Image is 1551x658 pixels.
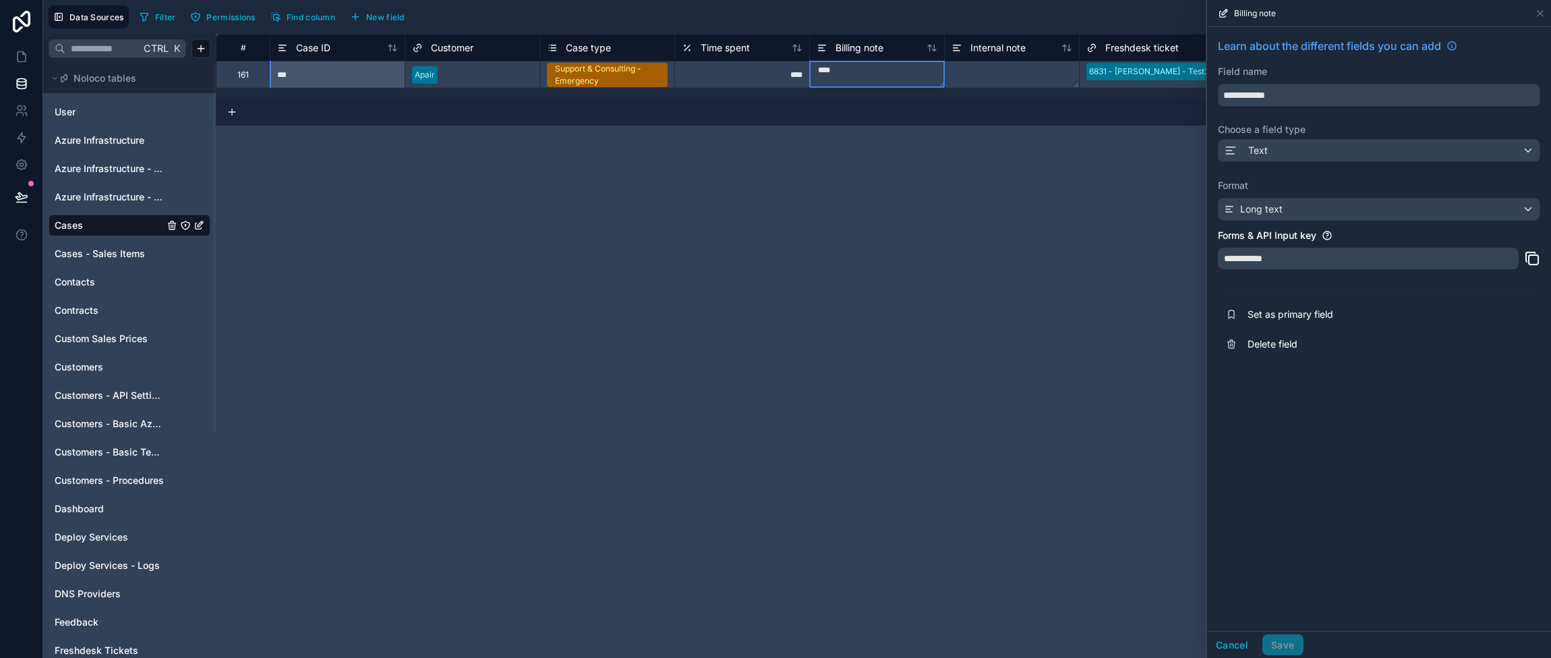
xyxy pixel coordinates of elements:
div: Support & Consulting - Emergency [555,63,660,87]
span: Find column [287,12,335,22]
div: Deploy Services - Logs [49,555,210,576]
span: Feedback [55,615,98,629]
div: Custom Sales Prices [49,328,210,350]
span: Internal note [970,41,1026,55]
span: Filter [155,12,176,22]
span: Set as primary field [1248,308,1442,321]
div: Apair [415,69,435,81]
span: Dashboard [55,502,104,516]
span: Deploy Services - Logs [55,559,160,572]
span: Noloco tables [74,72,136,85]
a: Cases - Sales Items [55,247,164,261]
div: Contracts [49,300,210,321]
span: Billing note [836,41,883,55]
a: Feedback [55,615,164,629]
button: Filter [134,7,181,27]
button: Delete field [1218,329,1540,359]
span: Text [1248,144,1268,157]
span: New field [366,12,405,22]
span: Learn about the different fields you can add [1218,38,1441,54]
span: Permissions [206,12,255,22]
span: Case ID [296,41,330,55]
a: Permissions [185,7,265,27]
div: Feedback [49,611,210,633]
span: User [55,105,76,119]
div: 161 [237,70,249,80]
a: Customers - Basic Tech Info [55,445,164,459]
label: Format [1218,179,1540,192]
span: Freshdesk ticket [1105,41,1179,55]
button: Noloco tables [49,69,202,88]
span: Custom Sales Prices [55,332,148,346]
span: Case type [566,41,611,55]
span: Customer [431,41,473,55]
div: Customers - Basic Tech Info [49,441,210,463]
div: 6831 - [PERSON_NAME] - Test2 [1089,65,1209,78]
button: New field [345,7,409,27]
div: Cases [49,215,210,236]
div: Customers [49,356,210,378]
button: Data Sources [49,5,129,28]
a: Learn about the different fields you can add [1218,38,1457,54]
span: Contacts [55,275,95,289]
label: Forms & API Input key [1218,229,1316,242]
a: Deploy Services [55,530,164,544]
span: Time spent [701,41,750,55]
label: Field name [1218,65,1267,78]
span: DNS Providers [55,587,121,601]
span: Cases - Sales Items [55,247,145,261]
div: Azure Infrastructure [49,130,210,151]
span: Freshdesk Tickets [55,644,138,657]
span: Customers [55,360,103,374]
a: Azure Infrastructure [55,134,164,147]
a: Azure Infrastructure - IP Management [55,190,164,204]
a: Contacts [55,275,164,289]
span: Delete field [1248,337,1442,351]
div: Azure Infrastructure - Domain or Workgroup [49,158,210,180]
a: Contracts [55,304,164,317]
a: Customers - API Settings [55,389,164,402]
div: Customers - Procedures [49,470,210,491]
div: Contacts [49,271,210,293]
a: Freshdesk Tickets [55,644,164,657]
div: User [49,101,210,123]
span: Azure Infrastructure [55,134,144,147]
div: Customers - Basic Azure Info [49,413,210,435]
div: Azure Infrastructure - IP Management [49,186,210,208]
a: DNS Providers [55,587,164,601]
label: Choose a field type [1218,123,1540,136]
button: Permissions [185,7,260,27]
span: Contracts [55,304,98,317]
span: Data Sources [69,12,124,22]
span: Cases [55,219,83,232]
a: Cases [55,219,164,232]
button: Find column [266,7,340,27]
button: Text [1218,139,1540,162]
a: Deploy Services - Logs [55,559,164,572]
div: Dashboard [49,498,210,520]
div: DNS Providers [49,583,210,605]
div: Deploy Services [49,526,210,548]
button: Set as primary field [1218,300,1540,329]
a: Customers - Procedures [55,474,164,487]
span: K [172,44,181,53]
a: Customers - Basic Azure Info [55,417,164,431]
div: Customers - API Settings [49,385,210,406]
span: Deploy Services [55,530,128,544]
button: Cancel [1207,634,1257,656]
button: Long text [1218,198,1540,221]
a: User [55,105,164,119]
span: Billing note [1234,8,1276,19]
a: Custom Sales Prices [55,332,164,346]
a: Azure Infrastructure - Domain or Workgroup [55,162,164,175]
div: # [227,43,260,53]
a: Dashboard [55,502,164,516]
span: Long text [1240,202,1283,216]
a: Customers [55,360,164,374]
